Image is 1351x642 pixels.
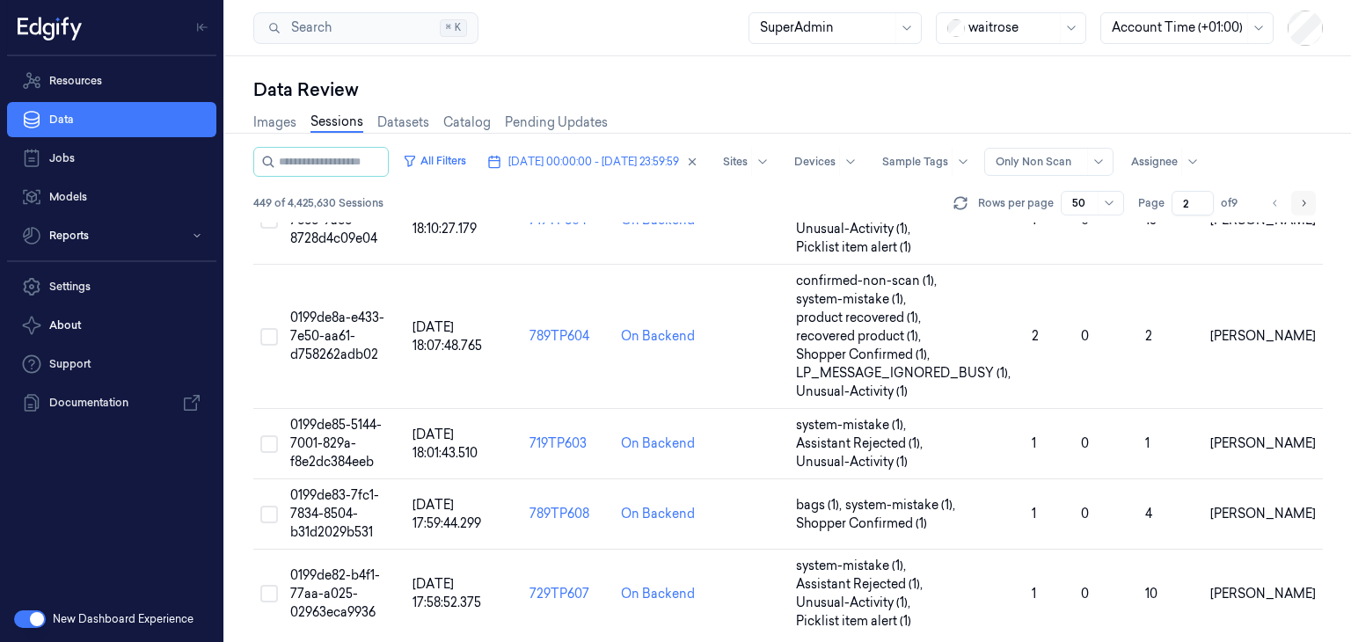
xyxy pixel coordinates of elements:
span: [PERSON_NAME] [1210,586,1316,602]
span: Shopper Confirmed (1) , [796,346,933,364]
span: Assistant Rejected (1) , [796,575,926,594]
a: 789TP604 [529,328,589,344]
span: Picklist item alert (1) [796,612,911,631]
button: Go to next page [1291,191,1316,215]
span: confirmed-non-scan (1) , [796,272,940,290]
span: 0 [1081,328,1089,344]
span: 0 [1081,506,1089,522]
span: 4 [1145,506,1152,522]
span: 2 [1145,328,1152,344]
a: Sessions [310,113,363,133]
span: 0199de82-b4f1-77aa-a025-02963eca9936 [290,567,380,620]
button: Select row [260,328,278,346]
span: [PERSON_NAME] [1210,328,1316,344]
button: Reports [7,218,216,253]
span: LP_MESSAGE_IGNORED_BUSY (1) , [796,364,1014,383]
span: system-mistake (1) , [796,416,909,434]
a: Documentation [7,385,216,420]
a: Models [7,179,216,215]
a: On Backend [621,505,695,523]
span: product recovered (1) , [796,309,924,327]
span: 1 [1032,506,1036,522]
span: [PERSON_NAME] [1210,506,1316,522]
span: 1 [1032,212,1036,228]
a: On Backend [621,434,695,453]
span: 10 [1145,586,1157,602]
a: 789TP608 [529,506,589,522]
span: 1 [1032,586,1036,602]
a: Settings [7,269,216,304]
span: [DATE] 18:07:48.765 [413,319,482,354]
span: 1 [1032,435,1036,451]
span: of 9 [1221,195,1249,211]
span: system-mistake (1) , [845,496,959,514]
span: Shopper Confirmed (1) [796,514,927,533]
button: Select row [260,585,278,602]
a: Images [253,113,296,132]
span: system-mistake (1) , [796,557,909,575]
span: 0 [1081,586,1089,602]
button: About [7,308,216,343]
button: All Filters [396,147,473,175]
span: recovered product (1) , [796,327,924,346]
span: 0199de85-5144-7001-829a-f8e2dc384eeb [290,417,382,470]
span: Assistant Rejected (1) , [796,434,926,453]
a: 719TP603 [529,435,587,451]
span: Unusual-Activity (1) [796,453,908,471]
span: 1 [1145,435,1150,451]
nav: pagination [1263,191,1316,215]
span: [DATE] 17:59:44.299 [413,497,481,531]
span: Page [1138,195,1165,211]
a: 729TP607 [529,586,589,602]
span: [DATE] 18:01:43.510 [413,427,478,461]
span: [DATE] 17:58:52.375 [413,576,481,610]
button: [DATE] 00:00:00 - [DATE] 23:59:59 [480,148,705,176]
span: Unusual-Activity (1) , [796,594,914,612]
span: 0199de8d-4f0f-7c8e-9ac8-8728d4c09e04 [290,193,381,246]
a: 719TP604 [529,212,587,228]
a: On Backend [621,327,695,346]
a: Datasets [377,113,429,132]
span: 449 of 4,425,630 Sessions [253,195,383,211]
button: Select row [260,435,278,453]
button: Search⌘K [253,12,478,44]
a: Catalog [443,113,491,132]
span: 2 [1032,328,1039,344]
span: 0199de83-7fc1-7834-8504-b31d2029b531 [290,487,379,540]
span: [PERSON_NAME] [1210,435,1316,451]
span: 0 [1081,435,1089,451]
span: system-mistake (1) , [796,290,909,309]
p: Rows per page [978,195,1054,211]
span: Search [284,18,332,37]
button: Go to previous page [1263,191,1288,215]
a: Resources [7,63,216,98]
a: Data [7,102,216,137]
button: Toggle Navigation [188,13,216,41]
span: 0 [1081,212,1089,228]
span: Picklist item alert (1) [796,238,911,257]
span: 0199de8a-e433-7e50-aa61-d758262adb02 [290,310,384,362]
span: [DATE] 00:00:00 - [DATE] 23:59:59 [508,154,679,170]
span: Unusual-Activity (1) , [796,220,914,238]
span: [PERSON_NAME] [1210,212,1316,228]
button: Select row [260,506,278,523]
span: 13 [1145,212,1157,228]
div: Data Review [253,77,1323,102]
a: Jobs [7,141,216,176]
a: Support [7,347,216,382]
a: On Backend [621,585,695,603]
a: Pending Updates [505,113,608,132]
span: Unusual-Activity (1) [796,383,908,401]
span: bags (1) , [796,496,845,514]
